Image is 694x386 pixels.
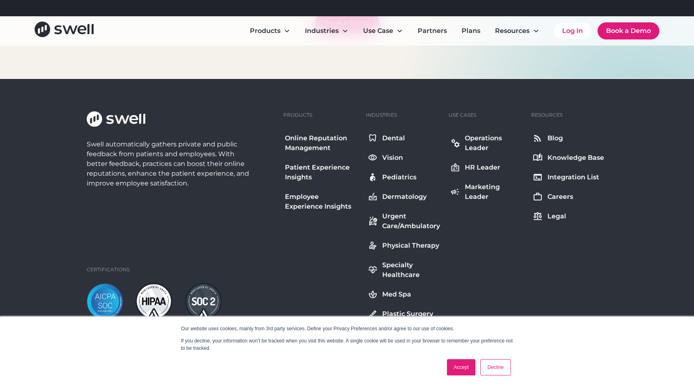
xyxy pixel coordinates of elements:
a: Employee Experience Insights [283,190,359,213]
div: Urgent Care/Ambulatory [382,212,440,231]
div: Industries [298,23,355,39]
div: Resources [488,23,546,39]
a: Dental [366,132,442,145]
div: Vision [382,153,403,163]
a: Decline [480,359,510,375]
div: Med Spa [382,290,411,299]
a: home [35,22,94,40]
div: Certifications [87,266,129,273]
a: Plastic Surgery [366,307,442,321]
div: Use Cases [449,111,476,119]
div: Knowledge Base [547,153,604,163]
img: hipaa-light.png [136,283,172,320]
a: Online Reputation Management [283,132,359,155]
a: Dermatology [366,190,442,203]
a: Blog [531,132,606,145]
a: Accept [447,359,476,375]
a: Integration List [531,171,606,184]
a: HR Leader [449,161,525,174]
a: Marketing Leader [449,181,525,203]
div: Online Reputation Management [285,133,358,153]
a: Plans [455,23,487,39]
a: Physical Therapy [366,239,442,252]
a: Med Spa [366,288,442,301]
div: Plastic Surgery [382,309,433,319]
a: Pediatrics [366,171,442,184]
div: Resources [495,26,530,36]
a: Log In [554,23,591,39]
div: Legal [547,212,566,221]
div: Operations Leader [465,133,523,153]
div: Marketing Leader [465,182,523,202]
a: Knowledge Base [531,151,606,164]
div: Blog [547,133,563,143]
div: Products [283,111,312,119]
a: Careers [531,190,606,203]
div: Products [250,26,280,36]
div: Specialty Healthcare [382,260,440,280]
div: Dermatology [382,192,427,202]
a: Partners [411,23,453,39]
div: Industries [305,26,339,36]
iframe: Chat Widget [555,298,694,386]
div: Use Case [357,23,409,39]
div: Use Case [363,26,393,36]
div: Patient Experience Insights [285,163,358,182]
div: Dental [382,133,405,143]
div: Products [243,23,297,39]
p: If you decline, your information won’t be tracked when you visit this website. A single cookie wi... [181,337,513,352]
div: Physical Therapy [382,241,439,251]
div: Pediatrics [382,172,416,182]
div: Resources [531,111,563,119]
a: Vision [366,151,442,164]
div: Employee Experience Insights [285,192,358,212]
div: Swell automatically gathers private and public feedback from patients and employees. With better ... [87,140,253,188]
p: Our website uses cookies, mainly from 3rd party services. Define your Privacy Preferences and/or ... [181,325,513,332]
a: Patient Experience Insights [283,161,359,184]
a: Legal [531,210,606,223]
a: Specialty Healthcare [366,259,442,281]
div: Careers [547,192,573,202]
div: Industries [366,111,397,119]
img: soc2-dark.png [185,283,222,320]
a: Urgent Care/Ambulatory [366,210,442,233]
a: Book a Demo [598,22,659,39]
a: Operations Leader [449,132,525,155]
div: HR Leader [465,163,500,172]
div: Integration List [547,172,599,182]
